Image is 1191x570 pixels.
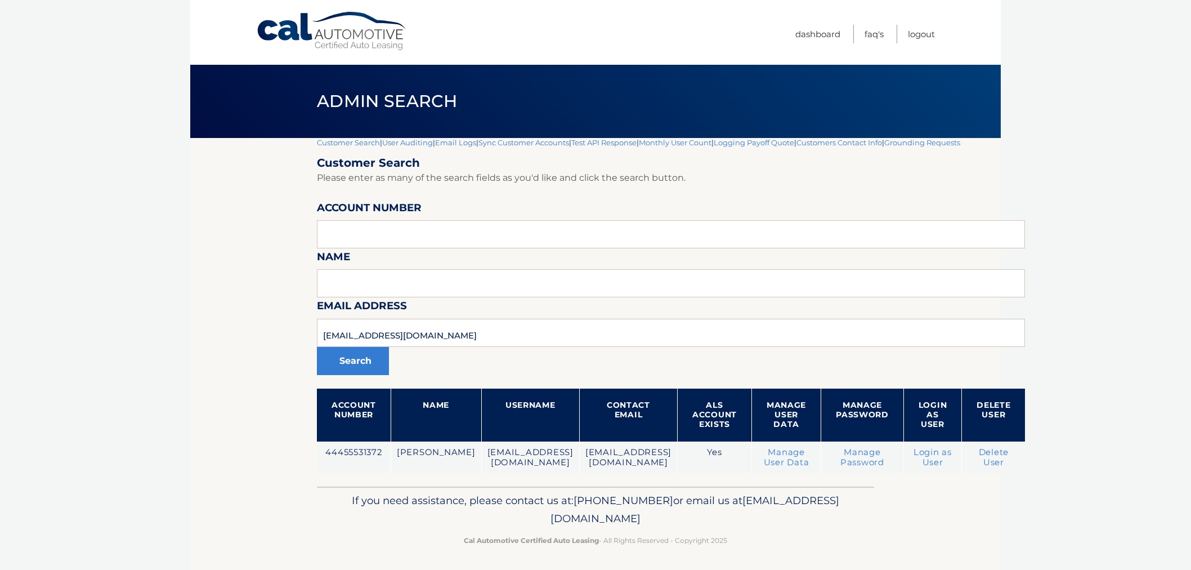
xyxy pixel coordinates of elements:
[478,138,569,147] a: Sync Customer Accounts
[317,442,391,474] td: 44455531372
[574,494,673,507] span: [PHONE_NUMBER]
[678,442,752,474] td: Yes
[884,138,960,147] a: Grounding Requests
[256,11,408,51] a: Cal Automotive
[317,170,1025,186] p: Please enter as many of the search fields as you'd like and click the search button.
[435,138,476,147] a: Email Logs
[317,297,407,318] label: Email Address
[391,442,481,474] td: [PERSON_NAME]
[678,389,752,442] th: ALS Account Exists
[324,492,867,528] p: If you need assistance, please contact us at: or email us at
[317,138,380,147] a: Customer Search
[714,138,794,147] a: Logging Payoff Quote
[317,389,391,442] th: Account Number
[579,389,677,442] th: Contact Email
[795,25,840,43] a: Dashboard
[464,536,599,545] strong: Cal Automotive Certified Auto Leasing
[579,442,677,474] td: [EMAIL_ADDRESS][DOMAIN_NAME]
[481,442,579,474] td: [EMAIL_ADDRESS][DOMAIN_NAME]
[962,389,1026,442] th: Delete User
[903,389,962,442] th: Login as User
[821,389,904,442] th: Manage Password
[796,138,882,147] a: Customers Contact Info
[764,447,809,467] a: Manage User Data
[550,494,839,525] span: [EMAIL_ADDRESS][DOMAIN_NAME]
[317,91,457,112] span: Admin Search
[317,138,1025,487] div: | | | | | | | |
[481,389,579,442] th: Username
[382,138,433,147] a: User Auditing
[317,199,422,220] label: Account Number
[979,447,1009,467] a: Delete User
[324,535,867,546] p: - All Rights Reserved - Copyright 2025
[317,156,1025,170] h2: Customer Search
[317,248,350,269] label: Name
[751,389,821,442] th: Manage User Data
[914,447,952,467] a: Login as User
[908,25,935,43] a: Logout
[639,138,711,147] a: Monthly User Count
[391,389,481,442] th: Name
[840,447,884,467] a: Manage Password
[865,25,884,43] a: FAQ's
[571,138,637,147] a: Test API Response
[317,347,389,375] button: Search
